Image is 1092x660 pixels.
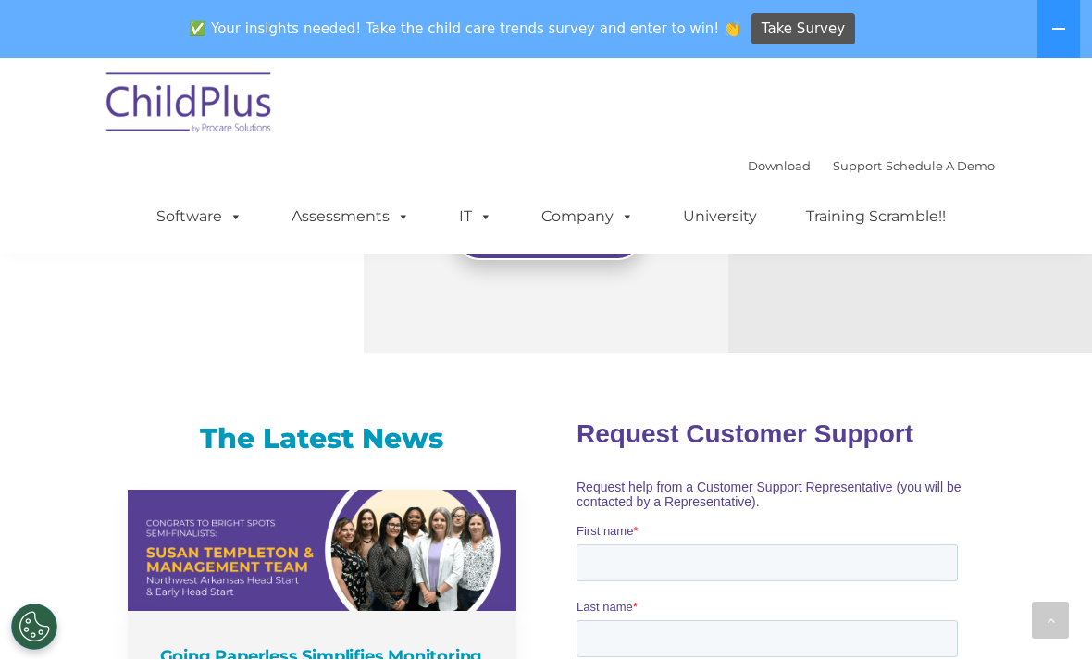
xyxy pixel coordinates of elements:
a: Download [748,159,811,174]
span: ✅ Your insights needed! Take the child care trends survey and enter to win! 👏 [182,12,749,48]
a: Assessments [273,199,428,236]
a: Support [833,159,882,174]
img: ChildPlus by Procare Solutions [97,60,282,153]
div: Widget de chat [780,460,1092,660]
a: Training Scramble!! [788,199,964,236]
h3: The Latest News [128,421,516,458]
iframe: Chat Widget [780,460,1092,660]
a: Company [523,199,652,236]
button: Cookies Settings [11,604,57,651]
font: | [748,159,995,174]
a: IT [441,199,511,236]
a: University [664,199,776,236]
a: Software [138,199,261,236]
span: Take Survey [762,14,845,46]
a: Schedule A Demo [886,159,995,174]
a: Take Survey [751,14,856,46]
